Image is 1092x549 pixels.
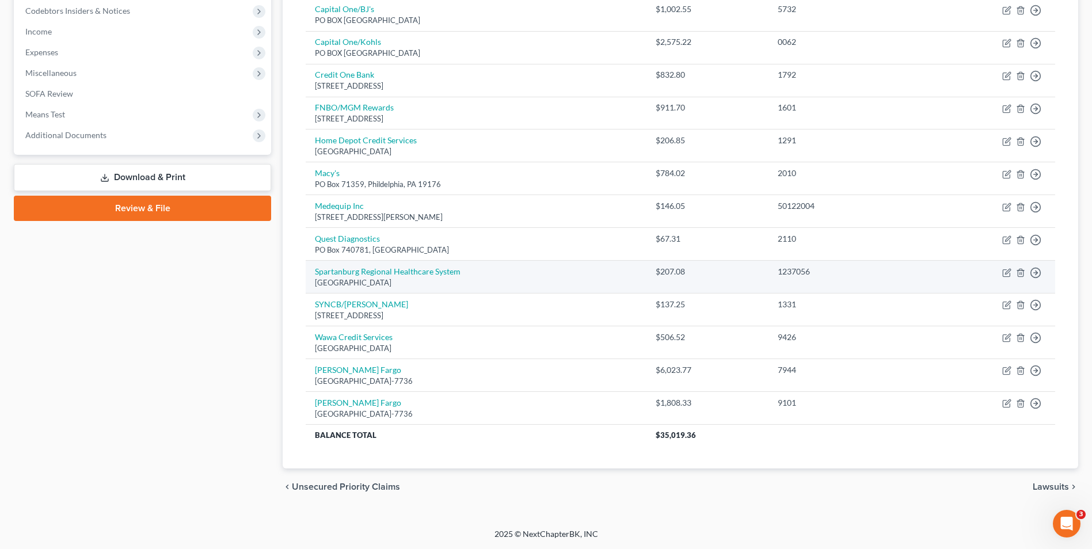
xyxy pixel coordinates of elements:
div: [GEOGRAPHIC_DATA]-7736 [315,376,637,387]
span: $35,019.36 [656,430,696,440]
div: 9101 [778,397,917,409]
div: PO Box 71359, Phildelphia, PA 19176 [315,179,637,190]
div: $911.70 [656,102,759,113]
a: Home Depot Credit Services [315,135,417,145]
div: 1601 [778,102,917,113]
a: Spartanburg Regional Healthcare System [315,266,461,276]
span: Expenses [25,47,58,57]
div: [STREET_ADDRESS] [315,113,637,124]
div: 5732 [778,3,917,15]
div: [STREET_ADDRESS] [315,310,637,321]
div: [GEOGRAPHIC_DATA] [315,277,637,288]
span: 3 [1076,510,1086,519]
div: [GEOGRAPHIC_DATA]-7736 [315,409,637,420]
span: Codebtors Insiders & Notices [25,6,130,16]
a: Macy's [315,168,340,178]
div: $832.80 [656,69,759,81]
span: Additional Documents [25,130,106,140]
div: [GEOGRAPHIC_DATA] [315,343,637,354]
a: Medequip Inc [315,201,364,211]
div: 1331 [778,299,917,310]
a: SYNCB/[PERSON_NAME] [315,299,408,309]
div: $207.08 [656,266,759,277]
div: $6,023.77 [656,364,759,376]
div: 0062 [778,36,917,48]
div: 2110 [778,233,917,245]
div: 2025 © NextChapterBK, INC [218,528,874,549]
div: 50122004 [778,200,917,212]
a: SOFA Review [16,83,271,104]
a: [PERSON_NAME] Fargo [315,365,401,375]
div: PO BOX [GEOGRAPHIC_DATA] [315,48,637,59]
i: chevron_left [283,482,292,491]
a: Wawa Credit Services [315,332,393,342]
div: $67.31 [656,233,759,245]
a: Capital One/Kohls [315,37,381,47]
span: Means Test [25,109,65,119]
div: 7944 [778,364,917,376]
div: PO BOX [GEOGRAPHIC_DATA] [315,15,637,26]
div: [GEOGRAPHIC_DATA] [315,146,637,157]
div: PO Box 740781, [GEOGRAPHIC_DATA] [315,245,637,256]
span: Miscellaneous [25,68,77,78]
div: 1792 [778,69,917,81]
button: chevron_left Unsecured Priority Claims [283,482,400,491]
span: SOFA Review [25,89,73,98]
a: Review & File [14,196,271,221]
a: Credit One Bank [315,70,374,79]
div: $2,575.22 [656,36,759,48]
div: $784.02 [656,167,759,179]
th: Balance Total [306,425,646,445]
div: $1,002.55 [656,3,759,15]
div: $506.52 [656,331,759,343]
div: 1237056 [778,266,917,277]
div: $206.85 [656,135,759,146]
div: $146.05 [656,200,759,212]
a: Download & Print [14,164,271,191]
div: 2010 [778,167,917,179]
button: Lawsuits chevron_right [1033,482,1078,491]
div: [STREET_ADDRESS] [315,81,637,91]
a: Capital One/BJ's [315,4,374,14]
span: Income [25,26,52,36]
div: 1291 [778,135,917,146]
a: Quest Diagnostics [315,234,380,243]
div: $1,808.33 [656,397,759,409]
span: Unsecured Priority Claims [292,482,400,491]
iframe: Intercom live chat [1053,510,1080,537]
a: [PERSON_NAME] Fargo [315,398,401,407]
a: FNBO/MGM Rewards [315,102,394,112]
div: 9426 [778,331,917,343]
div: $137.25 [656,299,759,310]
i: chevron_right [1069,482,1078,491]
span: Lawsuits [1033,482,1069,491]
div: [STREET_ADDRESS][PERSON_NAME] [315,212,637,223]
